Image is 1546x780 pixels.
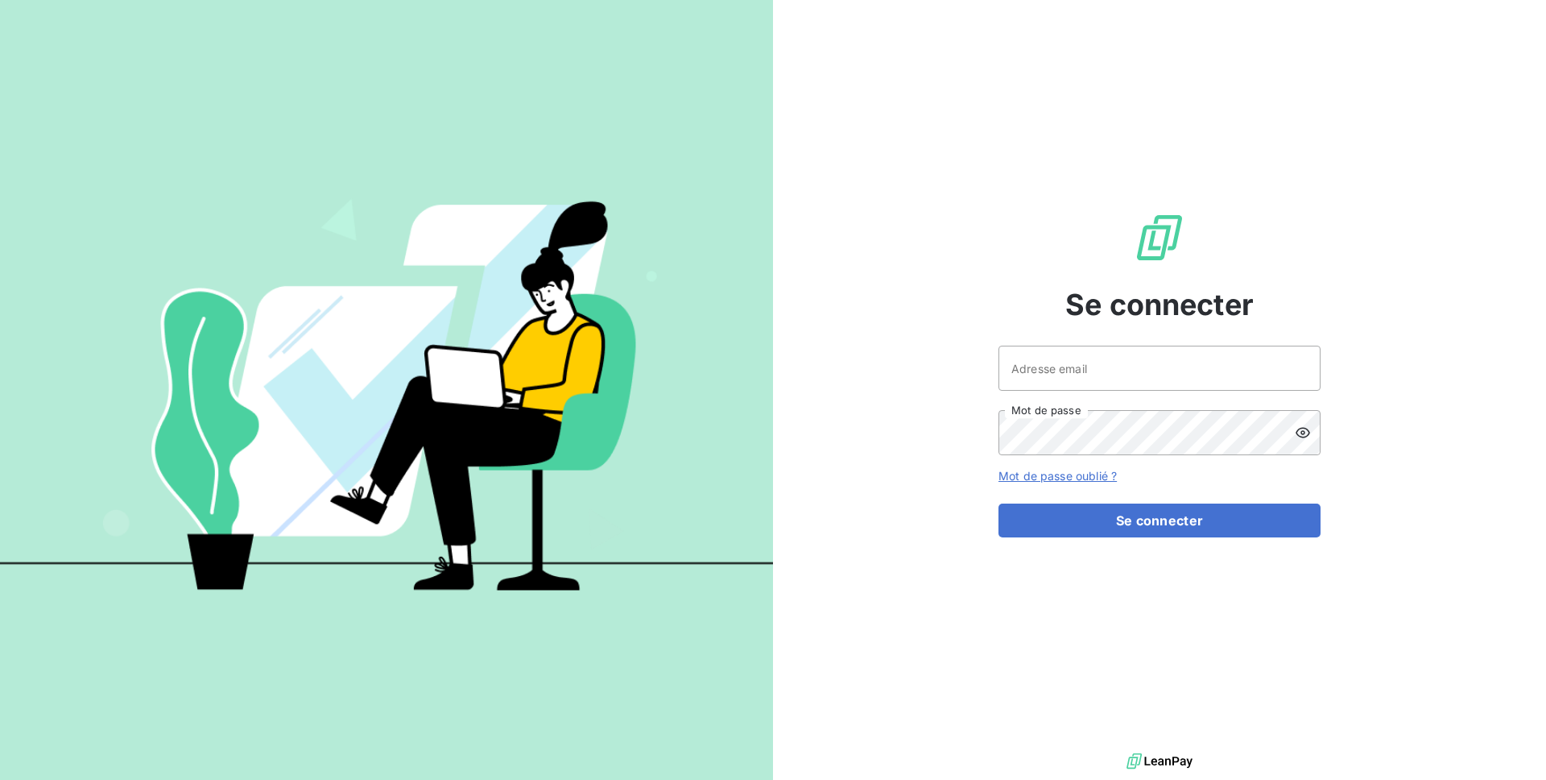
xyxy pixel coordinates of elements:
input: placeholder [998,346,1321,391]
span: Se connecter [1065,283,1254,326]
a: Mot de passe oublié ? [998,469,1117,483]
img: logo [1126,749,1193,774]
button: Se connecter [998,504,1321,537]
img: Logo LeanPay [1134,212,1185,263]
